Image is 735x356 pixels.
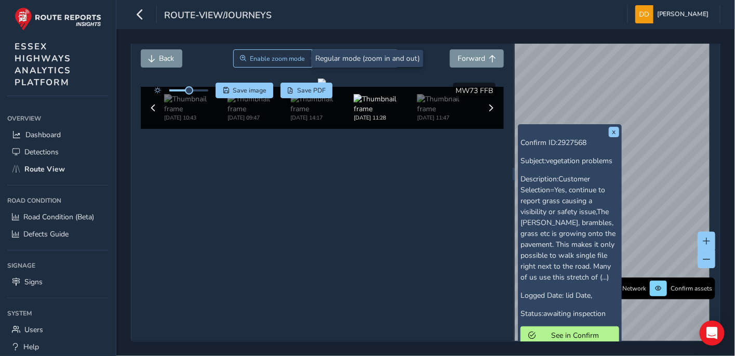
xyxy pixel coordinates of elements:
div: [DATE] 11:28 [354,114,417,122]
span: 2927568 [557,138,586,148]
a: Detections [7,143,109,161]
img: Thumbnail frame [417,94,480,114]
span: Save PDF [297,86,326,95]
div: Overview [7,111,109,126]
button: x [609,127,619,137]
span: MW73 FFB [456,86,493,96]
span: Customer Selection=Yes, continue to report grass causing a visibility or safety issue,The [PERSON... [520,174,616,282]
a: Help [7,338,109,355]
button: Back [141,49,182,68]
span: Enable zoom mode [250,55,305,63]
button: PDF [280,83,333,98]
span: vegetation problems [546,156,612,166]
div: System [7,306,109,321]
button: Zoom [233,49,312,68]
button: Forward [450,49,504,68]
span: Help [23,342,39,352]
div: Signage [7,258,109,273]
span: [PERSON_NAME] [657,5,709,23]
a: Users [7,321,109,338]
button: [PERSON_NAME] [635,5,713,23]
span: Confirm assets [671,284,712,293]
div: [DATE] 11:47 [417,114,480,122]
img: Thumbnail frame [164,94,228,114]
img: diamond-layout [635,5,653,23]
p: Logged Date: [520,290,619,301]
img: Thumbnail frame [354,94,417,114]
span: Forward [458,54,485,63]
a: Defects Guide [7,226,109,243]
span: Dashboard [25,130,61,140]
div: Road Condition [7,193,109,208]
span: ESSEX HIGHWAYS ANALYTICS PLATFORM [15,41,71,88]
span: Route View [24,164,65,174]
span: See in Confirm [539,331,611,340]
span: Save image [233,86,266,95]
button: Save [216,83,273,98]
p: Subject: [520,155,619,166]
span: route-view/journeys [164,9,272,23]
p: Status: [520,308,619,319]
img: rr logo [15,7,101,31]
span: Road Condition (Beta) [23,212,94,222]
a: Road Condition (Beta) [7,208,109,226]
span: awaiting inspection [543,309,606,319]
div: Open Intercom Messenger [700,321,725,346]
span: Signs [24,277,43,287]
span: Detections [24,147,59,157]
div: [DATE] 10:43 [164,114,228,122]
a: Dashboard [7,126,109,143]
span: Back [159,54,175,63]
a: Route View [7,161,109,178]
span: lid Date, [566,291,592,300]
img: Thumbnail frame [228,94,291,114]
div: [DATE] 09:47 [228,114,291,122]
span: Defects Guide [23,229,69,239]
p: Confirm ID: [520,137,619,148]
img: Thumbnail frame [290,94,354,114]
a: Signs [7,273,109,291]
span: Users [24,325,43,335]
span: Network [622,284,646,293]
div: [DATE] 14:17 [290,114,354,122]
button: See in Confirm [520,326,619,345]
p: Description: [520,174,619,283]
